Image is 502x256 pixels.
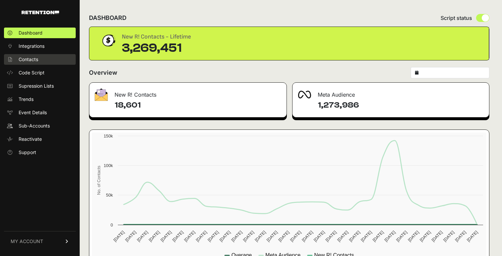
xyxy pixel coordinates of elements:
text: [DATE] [395,230,408,243]
a: MY ACCOUNT [4,231,76,251]
text: [DATE] [171,230,184,243]
text: [DATE] [207,230,219,243]
a: Contacts [4,54,76,65]
span: Contacts [19,56,38,63]
text: [DATE] [113,230,126,243]
span: Integrations [19,43,44,49]
text: [DATE] [324,230,337,243]
text: [DATE] [348,230,361,243]
text: [DATE] [136,230,149,243]
text: [DATE] [301,230,314,243]
span: Script status [441,14,472,22]
a: Support [4,147,76,158]
span: Dashboard [19,30,42,36]
text: 100k [104,163,113,168]
text: [DATE] [266,230,279,243]
text: [DATE] [183,230,196,243]
img: dollar-coin-05c43ed7efb7bc0c12610022525b4bbbb207c7efeef5aecc26f025e68dcafac9.png [100,32,117,49]
img: fa-envelope-19ae18322b30453b285274b1b8af3d052b27d846a4fbe8435d1a52b978f639a2.png [95,88,108,101]
text: [DATE] [360,230,373,243]
h2: DASHBOARD [89,13,126,23]
text: [DATE] [218,230,231,243]
text: 150k [104,133,113,138]
h2: Overview [89,68,117,77]
text: [DATE] [442,230,455,243]
text: [DATE] [230,230,243,243]
text: [DATE] [419,230,432,243]
div: New R! Contacts - Lifetime [122,32,191,42]
img: Retention.com [22,11,59,14]
h4: 1,273,986 [318,100,484,111]
text: 0 [111,222,113,227]
span: Support [19,149,36,156]
a: Integrations [4,41,76,51]
a: Dashboard [4,28,76,38]
text: [DATE] [254,230,267,243]
span: Supression Lists [19,83,54,89]
span: Event Details [19,109,47,116]
text: [DATE] [148,230,161,243]
span: Code Script [19,69,44,76]
a: Supression Lists [4,81,76,91]
div: Meta Audience [293,83,489,103]
a: Code Script [4,67,76,78]
text: [DATE] [289,230,302,243]
text: [DATE] [124,230,137,243]
text: [DATE] [160,230,173,243]
a: Sub-Accounts [4,121,76,131]
text: [DATE] [407,230,420,243]
text: [DATE] [454,230,467,243]
span: Reactivate [19,136,42,142]
text: [DATE] [466,230,479,243]
h4: 18,601 [115,100,281,111]
text: [DATE] [336,230,349,243]
span: Sub-Accounts [19,123,50,129]
text: [DATE] [383,230,396,243]
text: 50k [106,193,113,198]
text: No. of Contacts [96,166,101,195]
span: MY ACCOUNT [11,238,43,245]
a: Reactivate [4,134,76,144]
text: [DATE] [313,230,326,243]
text: [DATE] [372,230,384,243]
span: Trends [19,96,34,103]
div: 3,269,451 [122,42,191,55]
text: [DATE] [277,230,290,243]
text: [DATE] [242,230,255,243]
a: Trends [4,94,76,105]
text: [DATE] [431,230,444,243]
a: Event Details [4,107,76,118]
div: New R! Contacts [89,83,287,103]
img: fa-meta-2f981b61bb99beabf952f7030308934f19ce035c18b003e963880cc3fabeebb7.png [298,91,311,99]
text: [DATE] [195,230,208,243]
